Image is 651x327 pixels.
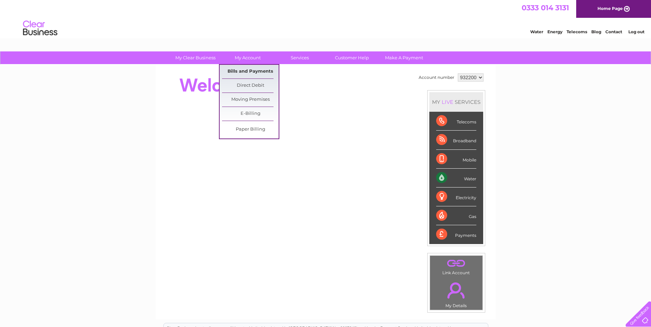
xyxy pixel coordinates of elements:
[23,18,58,39] img: logo.png
[429,92,483,112] div: MY SERVICES
[440,99,455,105] div: LIVE
[436,225,476,244] div: Payments
[430,255,483,277] td: Link Account
[164,4,488,33] div: Clear Business is a trading name of Verastar Limited (registered in [GEOGRAPHIC_DATA] No. 3667643...
[567,29,587,34] a: Telecoms
[436,169,476,187] div: Water
[530,29,543,34] a: Water
[628,29,644,34] a: Log out
[432,257,481,269] a: .
[436,112,476,131] div: Telecoms
[219,51,276,64] a: My Account
[605,29,622,34] a: Contact
[222,123,279,136] a: Paper Billing
[222,65,279,78] a: Bills and Payments
[167,51,224,64] a: My Clear Business
[324,51,380,64] a: Customer Help
[430,277,483,310] td: My Details
[271,51,328,64] a: Services
[376,51,432,64] a: Make A Payment
[222,93,279,107] a: Moving Premises
[591,29,601,34] a: Blog
[547,29,562,34] a: Energy
[222,79,279,93] a: Direct Debit
[436,131,476,149] div: Broadband
[436,187,476,206] div: Electricity
[222,107,279,121] a: E-Billing
[417,72,456,83] td: Account number
[436,150,476,169] div: Mobile
[522,3,569,12] a: 0333 014 3131
[432,278,481,302] a: .
[436,206,476,225] div: Gas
